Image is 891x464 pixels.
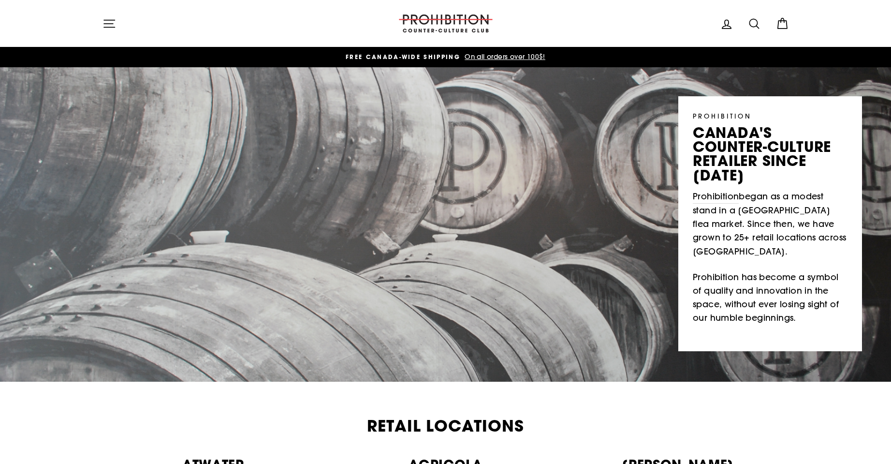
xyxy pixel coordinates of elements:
a: FREE CANADA-WIDE SHIPPING On all orders over 100$! [105,52,787,62]
p: canada's counter-culture retailer since [DATE] [693,126,847,182]
p: PROHIBITION [693,111,847,121]
h2: Retail Locations [102,418,789,434]
span: On all orders over 100$! [462,52,545,61]
span: FREE CANADA-WIDE SHIPPING [346,53,460,61]
p: Prohibition has become a symbol of quality and innovation in the space, without ever losing sight... [693,270,847,325]
img: PROHIBITION COUNTER-CULTURE CLUB [397,15,494,32]
a: Prohibition [693,190,739,204]
p: began as a modest stand in a [GEOGRAPHIC_DATA] flea market. Since then, we have grown to 25+ reta... [693,190,847,258]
